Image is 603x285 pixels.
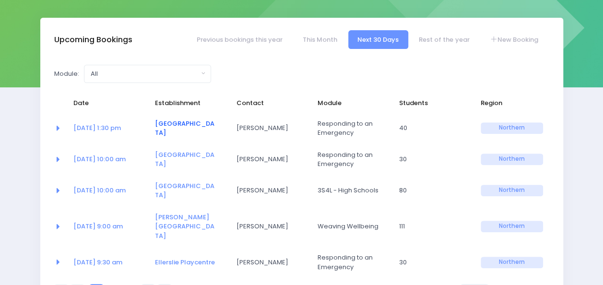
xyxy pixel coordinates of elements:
span: Responding to an Emergency [318,253,380,272]
td: <a href="https://app.stjis.org.nz/bookings/523733" class="font-weight-bold">28 Aug at 10:00 am</a> [67,144,149,175]
td: Responding to an Emergency [311,144,393,175]
a: Rest of the year [410,30,479,49]
td: <a href="https://app.stjis.org.nz/establishments/204733" class="font-weight-bold">Kaurilands Kind... [149,113,230,144]
td: Northern [474,206,549,247]
td: <a href="https://app.stjis.org.nz/establishments/205682" class="font-weight-bold">Dawson School</a> [149,206,230,247]
td: Renee Hohua [230,206,311,247]
td: Megan Lindsay [230,247,311,278]
a: [GEOGRAPHIC_DATA] [155,119,214,138]
h3: Upcoming Bookings [54,35,132,45]
span: [PERSON_NAME] [236,222,298,231]
a: [DATE] 1:30 pm [73,123,121,132]
span: Region [481,98,543,108]
span: 40 [399,123,461,133]
a: [GEOGRAPHIC_DATA] [155,181,214,200]
a: [PERSON_NAME][GEOGRAPHIC_DATA] [155,213,214,240]
td: <a href="https://app.stjis.org.nz/establishments/207546" class="font-weight-bold">Little Treehous... [149,144,230,175]
a: New Booking [480,30,547,49]
span: 30 [399,154,461,164]
span: Contact [236,98,298,108]
span: Date [73,98,136,108]
a: [DATE] 9:30 am [73,258,122,267]
td: Responding to an Emergency [311,113,393,144]
a: This Month [293,30,346,49]
button: All [84,65,211,83]
a: Next 30 Days [348,30,408,49]
td: Allana Attwood [230,144,311,175]
a: [GEOGRAPHIC_DATA] [155,150,214,169]
span: [PERSON_NAME] [236,154,298,164]
span: Students [399,98,461,108]
span: Northern [481,154,543,165]
td: Responding to an Emergency [311,247,393,278]
span: 30 [399,258,461,267]
a: [DATE] 10:00 am [73,186,126,195]
span: 3S4L - High Schools [318,186,380,195]
div: All [91,69,199,79]
span: Northern [481,221,543,232]
td: <a href="https://app.stjis.org.nz/establishments/204052" class="font-weight-bold">Ellerslie Playc... [149,247,230,278]
span: Northern [481,185,543,196]
span: 80 [399,186,461,195]
span: Northern [481,122,543,134]
span: Weaving Wellbeing [318,222,380,231]
td: 40 [393,113,474,144]
td: 111 [393,206,474,247]
span: [PERSON_NAME] [236,123,298,133]
span: 111 [399,222,461,231]
td: Northern [474,113,549,144]
label: Module: [54,69,79,79]
td: 3S4L - High Schools [311,175,393,206]
td: Caroline Craven [230,113,311,144]
span: [PERSON_NAME] [236,186,298,195]
a: Previous bookings this year [187,30,292,49]
span: Responding to an Emergency [318,119,380,138]
td: Gary Talbot [230,175,311,206]
td: Northern [474,144,549,175]
td: <a href="https://app.stjis.org.nz/bookings/523974" class="font-weight-bold">01 Sep at 9:00 am</a> [67,206,149,247]
a: [DATE] 10:00 am [73,154,126,164]
td: Weaving Wellbeing [311,206,393,247]
a: Ellerslie Playcentre [155,258,215,267]
td: Northern [474,175,549,206]
td: Northern [474,247,549,278]
span: Establishment [155,98,217,108]
td: 30 [393,247,474,278]
td: 30 [393,144,474,175]
a: [DATE] 9:00 am [73,222,123,231]
td: <a href="https://app.stjis.org.nz/bookings/523735" class="font-weight-bold">28 Aug at 10:00 am</a> [67,175,149,206]
td: <a href="https://app.stjis.org.nz/bookings/523583" class="font-weight-bold">27 Aug at 1:30 pm</a> [67,113,149,144]
span: Module [318,98,380,108]
span: Northern [481,257,543,268]
span: [PERSON_NAME] [236,258,298,267]
td: <a href="https://app.stjis.org.nz/establishments/201867" class="font-weight-bold">Aorere College</a> [149,175,230,206]
span: Responding to an Emergency [318,150,380,169]
td: <a href="https://app.stjis.org.nz/bookings/523732" class="font-weight-bold">01 Sep at 9:30 am</a> [67,247,149,278]
td: 80 [393,175,474,206]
